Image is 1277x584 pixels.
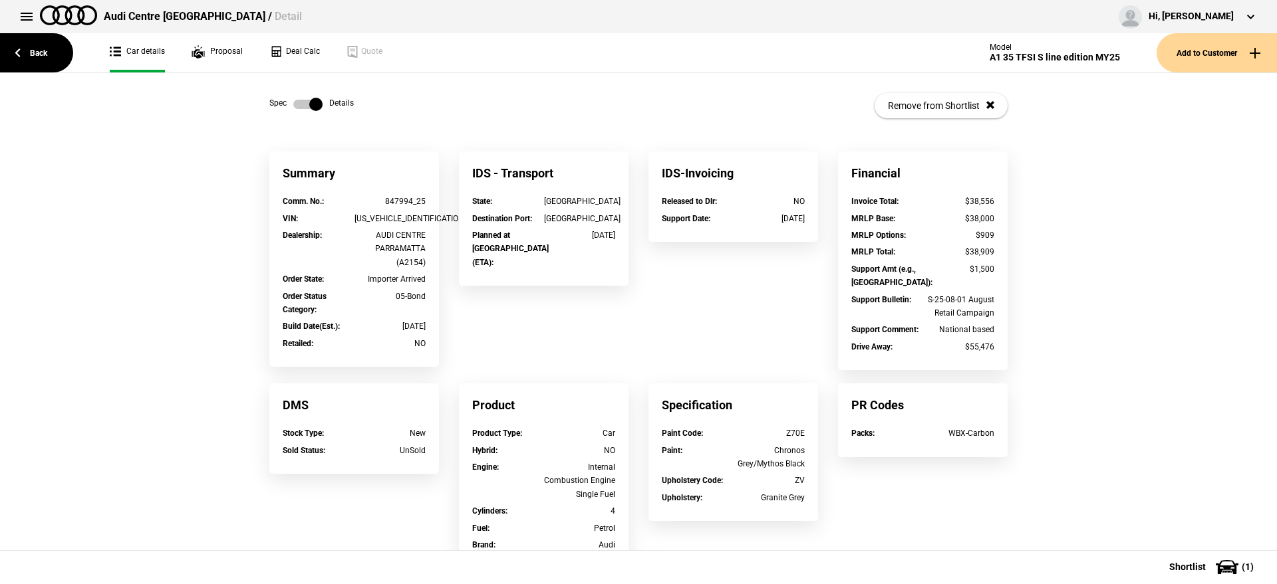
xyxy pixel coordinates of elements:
div: 847994_25 [355,195,426,208]
div: [DATE] [734,212,805,225]
img: audi.png [40,5,97,25]
strong: MRLP Base : [851,214,895,223]
strong: Paint : [662,446,682,455]
strong: Released to Dlr : [662,197,717,206]
div: [GEOGRAPHIC_DATA] [544,212,616,225]
div: Chronos Grey/Mythos Black [734,444,805,471]
div: $55,476 [923,340,995,353]
strong: Packs : [851,429,875,438]
strong: Dealership : [283,231,322,240]
div: Product [459,383,629,427]
div: 4 [544,504,616,518]
strong: Support Bulletin : [851,295,911,304]
strong: Order Status Category : [283,292,327,314]
div: $909 [923,229,995,242]
div: Hi, [PERSON_NAME] [1149,10,1234,23]
div: Spec Details [269,98,354,111]
div: $38,000 [923,212,995,225]
div: [DATE] [355,320,426,333]
div: Car [544,427,616,440]
div: National based [923,323,995,336]
div: $1,500 [923,262,995,276]
strong: Cylinders : [472,506,507,516]
strong: Retailed : [283,339,313,348]
strong: MRLP Total : [851,247,895,256]
div: Importer Arrived [355,272,426,286]
div: [DATE] [544,229,616,242]
div: Summary [269,151,439,195]
strong: Comm. No. : [283,197,324,206]
div: DMS [269,383,439,427]
div: NO [355,337,426,350]
div: Z70E [734,427,805,440]
strong: Fuel : [472,524,490,533]
strong: Order State : [283,274,324,284]
div: [GEOGRAPHIC_DATA] [544,195,616,208]
strong: MRLP Options : [851,231,906,240]
div: NO [544,444,616,457]
strong: Sold Status : [283,446,325,455]
strong: Destination Port : [472,214,532,223]
div: IDS-Invoicing [648,151,818,195]
button: Add to Customer [1157,33,1277,72]
div: 05-Bond [355,290,426,303]
div: S-25-08-01 August Retail Campaign [923,293,995,320]
a: Proposal [192,33,243,72]
div: New [355,427,426,440]
div: UnSold [355,444,426,457]
div: Model [990,43,1120,52]
span: ( 1 ) [1242,562,1254,571]
div: Financial [838,151,1008,195]
strong: Product Type : [472,429,522,438]
div: Petrol [544,522,616,535]
strong: Support Amt (e.g., [GEOGRAPHIC_DATA]) : [851,264,932,287]
strong: Drive Away : [851,342,893,351]
div: Audi Centre [GEOGRAPHIC_DATA] / [104,9,302,24]
strong: Build Date(Est.) : [283,322,340,331]
div: PR Codes [838,383,1008,427]
span: Detail [275,10,302,23]
div: AUDI CENTRE PARRAMATTA (A2154) [355,229,426,269]
div: IDS - Transport [459,151,629,195]
div: Internal Combustion Engine Single Fuel [544,460,616,501]
strong: Planned at [GEOGRAPHIC_DATA] (ETA) : [472,231,549,267]
strong: Hybrid : [472,446,497,455]
div: Audi [544,538,616,551]
div: $38,909 [923,245,995,258]
div: Specification [648,383,818,427]
div: A1 35 TFSI S line edition MY25 [990,52,1120,63]
div: ZV [734,474,805,487]
span: Shortlist [1169,562,1206,571]
button: Shortlist(1) [1149,550,1277,583]
div: WBX-Carbon [923,427,995,440]
strong: Stock Type : [283,429,324,438]
strong: Invoice Total : [851,197,899,206]
a: Car details [110,33,165,72]
button: Remove from Shortlist [875,93,1008,118]
div: [US_VEHICLE_IDENTIFICATION_NUMBER] [355,212,426,225]
strong: VIN : [283,214,298,223]
strong: Paint Code : [662,429,703,438]
div: Granite Grey [734,491,805,504]
strong: Brand : [472,540,496,549]
strong: Support Date : [662,214,710,223]
strong: Upholstery Code : [662,476,723,485]
strong: State : [472,197,492,206]
div: NO [734,195,805,208]
strong: Upholstery : [662,493,702,502]
strong: Support Comment : [851,325,919,334]
a: Deal Calc [269,33,320,72]
strong: Engine : [472,462,499,472]
div: $38,556 [923,195,995,208]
